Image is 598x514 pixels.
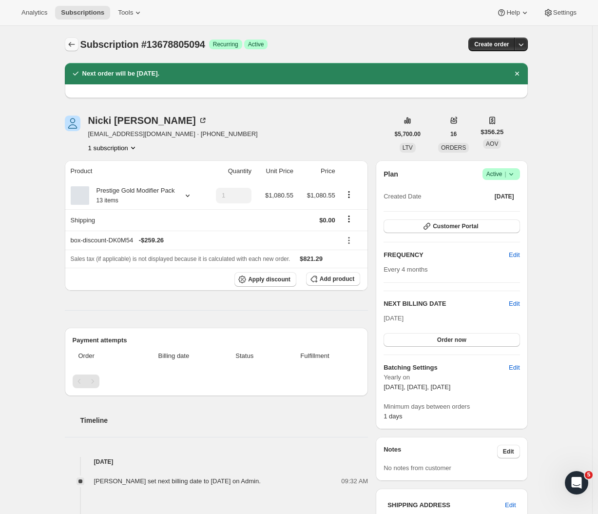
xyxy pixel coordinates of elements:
[306,272,360,286] button: Add product
[320,275,354,283] span: Add product
[510,67,524,80] button: Dismiss notification
[73,336,361,345] h2: Payment attempts
[499,497,521,513] button: Edit
[503,247,525,263] button: Edit
[341,189,357,200] button: Product actions
[444,127,463,141] button: 16
[71,256,290,262] span: Sales tax (if applicable) is not displayed because it is calculated with each new order.
[384,413,402,420] span: 1 days
[61,9,104,17] span: Subscriptions
[384,383,450,391] span: [DATE], [DATE], [DATE]
[94,477,261,485] span: [PERSON_NAME] set next billing date to [DATE] on Admin.
[509,299,520,309] button: Edit
[65,160,204,182] th: Product
[234,272,296,287] button: Apply discount
[296,160,338,182] th: Price
[491,6,535,20] button: Help
[437,336,466,344] span: Order now
[384,333,520,347] button: Order now
[21,9,47,17] span: Analytics
[384,266,427,273] span: Every 4 months
[89,186,175,205] div: Prestige Gold Modifier Pack
[112,6,149,20] button: Tools
[503,448,514,455] span: Edit
[307,192,335,199] span: $1,080.55
[71,236,335,245] div: box-discount-DK0M54
[248,40,264,48] span: Active
[341,476,368,486] span: 09:32 AM
[96,197,118,204] small: 13 items
[384,445,497,458] h3: Notes
[497,445,520,458] button: Edit
[341,214,357,224] button: Shipping actions
[509,363,520,373] span: Edit
[505,500,516,510] span: Edit
[204,160,254,182] th: Quantity
[275,351,354,361] span: Fulfillment
[139,236,164,245] span: - $259.26
[384,373,520,382] span: Yearly on
[118,9,133,17] span: Tools
[384,250,509,260] h2: FREQUENCY
[481,127,503,137] span: $356.25
[384,219,520,233] button: Customer Portal
[450,130,457,138] span: 16
[220,351,270,361] span: Status
[80,39,205,50] span: Subscription #13678805094
[384,315,404,322] span: [DATE]
[384,169,398,179] h2: Plan
[503,360,525,376] button: Edit
[73,375,361,388] nav: Pagination
[553,9,577,17] span: Settings
[265,192,293,199] span: $1,080.55
[468,38,515,51] button: Create order
[65,457,368,467] h4: [DATE]
[387,500,505,510] h3: SHIPPING ADDRESS
[80,415,368,425] h2: Timeline
[248,276,290,283] span: Apply discount
[504,170,506,178] span: |
[486,140,498,147] span: AOV
[509,250,520,260] span: Edit
[489,190,520,203] button: [DATE]
[55,6,110,20] button: Subscriptions
[65,116,80,131] span: Nicki O'Donnell
[585,471,593,479] span: 5
[384,363,509,373] h6: Batching Settings
[495,193,514,200] span: [DATE]
[395,130,421,138] span: $5,700.00
[73,345,131,367] th: Order
[300,255,323,262] span: $821.29
[384,192,421,201] span: Created Date
[506,9,520,17] span: Help
[16,6,53,20] button: Analytics
[88,129,258,139] span: [EMAIL_ADDRESS][DOMAIN_NAME] · [PHONE_NUMBER]
[213,40,238,48] span: Recurring
[65,209,204,231] th: Shipping
[319,217,335,224] span: $0.00
[433,222,478,230] span: Customer Portal
[254,160,296,182] th: Unit Price
[441,144,466,151] span: ORDERS
[65,38,78,51] button: Subscriptions
[538,6,582,20] button: Settings
[565,471,588,494] iframe: Intercom live chat
[82,69,160,79] h2: Next order will be [DATE].
[384,299,509,309] h2: NEXT BILLING DATE
[384,464,451,472] span: No notes from customer
[88,116,208,125] div: Nicki [PERSON_NAME]
[474,40,509,48] span: Create order
[486,169,516,179] span: Active
[389,127,426,141] button: $5,700.00
[403,144,413,151] span: LTV
[384,402,520,412] span: Minimum days between orders
[88,143,138,153] button: Product actions
[134,351,214,361] span: Billing date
